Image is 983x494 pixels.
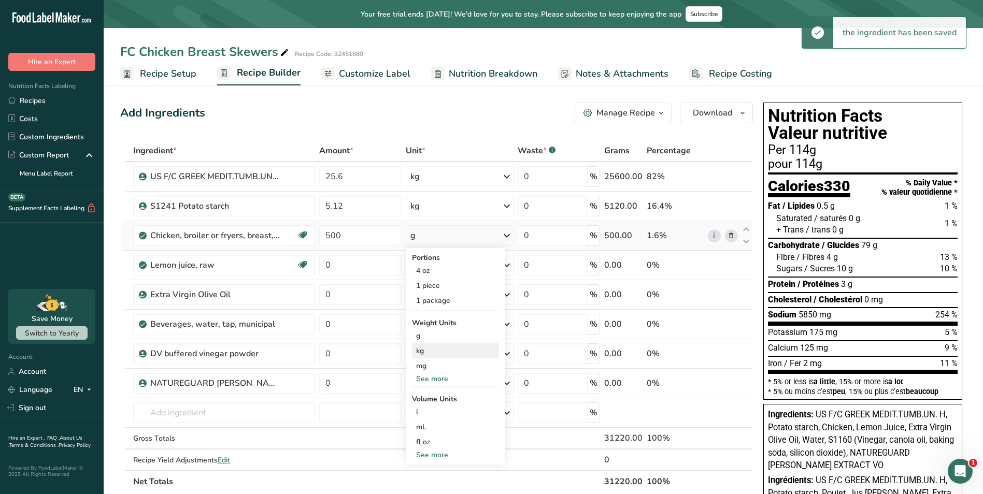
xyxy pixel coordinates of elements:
[776,225,804,235] span: + Trans
[768,327,807,337] span: Potassium
[412,358,499,373] div: mg
[768,240,820,250] span: Carbohydrate
[647,229,704,242] div: 1.6%
[74,384,95,396] div: EN
[647,347,704,360] div: 0%
[827,252,838,262] span: 4 g
[596,107,655,119] div: Manage Recipe
[797,279,839,289] span: / Protéines
[680,103,753,123] button: Download
[768,410,954,470] span: US F/C GREEK MEDIT.TUMB.UN. H, Potato starch, Chicken, Lemon Juice, Extra Virgin Olive Oil, Water...
[412,252,499,263] div: Portions
[412,278,499,293] div: 1 piece
[948,459,973,484] iframe: Intercom live chat
[319,144,353,157] span: Amount
[59,442,91,449] a: Privacy Policy
[120,42,291,61] div: FC Chicken Breast Skewers
[361,9,681,20] span: Your free trial ends [DATE]! We'd love for you to stay. Please subscribe to keep enjoying the app
[945,343,958,353] span: 9 %
[776,264,802,273] span: Sugars
[339,67,410,81] span: Customize Label
[32,313,73,324] div: Save Money
[768,343,798,353] span: Calcium
[817,201,835,211] span: 0.5 g
[969,459,977,467] span: 1
[647,432,704,444] div: 100%
[935,310,958,319] span: 254 %
[864,295,883,304] span: 0 mg
[647,144,691,157] span: Percentage
[768,295,811,304] span: Cholesterol
[689,62,772,85] a: Recipe Costing
[25,328,79,338] span: Switch to Yearly
[799,310,831,319] span: 5850 mg
[940,264,958,273] span: 10 %
[604,144,630,157] span: Grams
[150,259,280,271] div: Lemon juice, raw
[945,327,958,337] span: 5 %
[814,377,835,386] span: a little
[9,442,59,449] a: Terms & Conditions .
[8,465,95,477] div: Powered By FoodLabelMaker © 2025 All Rights Reserved
[647,288,704,301] div: 0%
[431,62,537,85] a: Nutrition Breakdown
[133,402,316,423] input: Add Ingredient
[416,422,495,432] div: mL
[796,252,824,262] span: / Fibres
[782,201,815,211] span: / Lipides
[768,158,958,170] div: pour 114g
[8,150,69,161] div: Custom Report
[888,377,903,386] span: a lot
[576,67,668,81] span: Notes & Attachments
[133,433,316,444] div: Gross Totals
[806,225,830,235] span: / trans
[945,219,958,228] span: 1 %
[768,179,850,198] div: Calories
[776,252,794,262] span: Fibre
[647,200,704,212] div: 16.4%
[150,377,280,389] div: NATUREGUARD [PERSON_NAME] EXTRACT VO
[849,213,860,223] span: 0 g
[690,10,718,18] span: Subscribe
[604,454,643,466] div: 0
[47,434,60,442] a: FAQ .
[776,213,812,223] span: Saturated
[647,318,704,330] div: 0%
[150,229,280,242] div: Chicken, broiler or fryers, breast, skinless, boneless, meat only, raw
[837,264,853,273] span: 10 g
[768,388,958,395] div: * 5% ou moins c’est , 15% ou plus c’est
[321,62,410,85] a: Customize Label
[833,17,966,48] div: the ingredient has been saved
[604,229,643,242] div: 500.00
[647,170,704,183] div: 82%
[120,105,205,122] div: Add Ingredients
[832,225,844,235] span: 0 g
[768,374,958,395] section: * 5% or less is , 15% or more is
[768,410,814,419] span: Ingredients:
[604,259,643,271] div: 0.00
[881,179,958,197] div: % Daily Value * % valeur quotidienne *
[604,377,643,389] div: 0.00
[140,67,196,81] span: Recipe Setup
[708,229,721,242] a: i
[768,144,958,156] div: Per 114g
[768,475,814,485] span: Ingrédients:
[8,434,82,449] a: About Us .
[693,107,732,119] span: Download
[412,373,499,384] div: See more
[814,213,847,223] span: / saturés
[940,358,958,368] span: 11 %
[406,144,425,157] span: Unit
[768,358,782,368] span: Iron
[120,62,196,85] a: Recipe Setup
[604,347,643,360] div: 0.00
[824,177,850,195] span: 330
[804,264,835,273] span: / Sucres
[604,288,643,301] div: 0.00
[686,6,722,22] button: Subscribe
[416,406,495,417] div: l
[416,437,495,447] div: fl oz
[412,293,499,308] div: 1 package
[412,263,499,278] div: 4 oz
[412,394,499,404] div: Volume Units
